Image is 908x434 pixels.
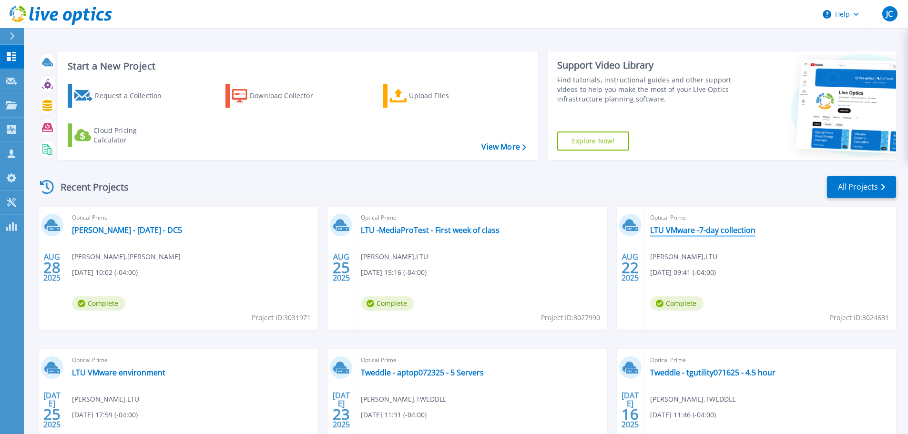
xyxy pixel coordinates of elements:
[622,410,639,418] span: 16
[72,212,312,223] span: Optical Prime
[650,267,716,278] span: [DATE] 09:41 (-04:00)
[650,296,704,311] span: Complete
[68,123,174,147] a: Cloud Pricing Calculator
[650,212,890,223] span: Optical Prime
[68,61,526,71] h3: Start a New Project
[557,131,630,151] a: Explore Now!
[650,355,890,365] span: Optical Prime
[361,212,601,223] span: Optical Prime
[621,393,639,427] div: [DATE] 2025
[332,393,350,427] div: [DATE] 2025
[72,394,139,404] span: [PERSON_NAME] , LTU
[72,410,138,420] span: [DATE] 17:59 (-04:00)
[650,225,755,235] a: LTU VMware -7-day collection
[250,86,326,105] div: Download Collector
[830,313,889,323] span: Project ID: 3024631
[827,176,896,198] a: All Projects
[409,86,485,105] div: Upload Files
[622,263,639,272] span: 22
[252,313,311,323] span: Project ID: 3031971
[43,393,61,427] div: [DATE] 2025
[72,252,181,262] span: [PERSON_NAME] , [PERSON_NAME]
[72,355,312,365] span: Optical Prime
[361,394,447,404] span: [PERSON_NAME] , TWEDDLE
[93,126,170,145] div: Cloud Pricing Calculator
[886,10,893,18] span: JC
[383,84,490,108] a: Upload Files
[43,410,61,418] span: 25
[361,355,601,365] span: Optical Prime
[621,250,639,285] div: AUG 2025
[332,250,350,285] div: AUG 2025
[95,86,171,105] div: Request a Collection
[361,267,427,278] span: [DATE] 15:16 (-04:00)
[361,368,484,377] a: Tweddle - aptop072325 - 5 Servers
[650,368,775,377] a: Tweddle - tgutility071625 - 4.5 hour
[361,252,428,262] span: [PERSON_NAME] , LTU
[72,296,125,311] span: Complete
[361,225,500,235] a: LTU -MediaProTest - First week of class
[68,84,174,108] a: Request a Collection
[225,84,332,108] a: Download Collector
[361,296,414,311] span: Complete
[361,410,427,420] span: [DATE] 11:31 (-04:00)
[541,313,600,323] span: Project ID: 3027990
[333,263,350,272] span: 25
[37,175,142,199] div: Recent Projects
[481,142,526,151] a: View More
[72,267,138,278] span: [DATE] 10:02 (-04:00)
[43,250,61,285] div: AUG 2025
[333,410,350,418] span: 23
[557,75,735,104] div: Find tutorials, instructional guides and other support videos to help you make the most of your L...
[650,252,717,262] span: [PERSON_NAME] , LTU
[650,410,716,420] span: [DATE] 11:46 (-04:00)
[72,225,182,235] a: [PERSON_NAME] - [DATE] - DC5
[650,394,736,404] span: [PERSON_NAME] , TWEDDLE
[43,263,61,272] span: 28
[72,368,165,377] a: LTU VMware environment
[557,59,735,71] div: Support Video Library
